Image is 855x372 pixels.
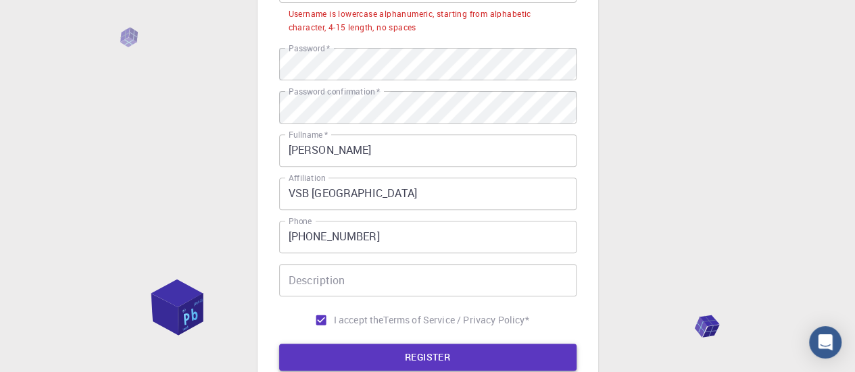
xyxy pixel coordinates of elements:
label: Phone [289,215,312,227]
label: Password confirmation [289,86,380,97]
div: Username is lowercase alphanumeric, starting from alphabetic character, 4-15 length, no spaces [289,7,567,34]
label: Password [289,43,330,54]
label: Affiliation [289,172,325,184]
label: Fullname [289,129,328,140]
a: Terms of Service / Privacy Policy* [383,313,529,327]
p: Terms of Service / Privacy Policy * [383,313,529,327]
div: Open Intercom Messenger [809,326,841,358]
button: REGISTER [279,344,577,371]
span: I accept the [334,313,384,327]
